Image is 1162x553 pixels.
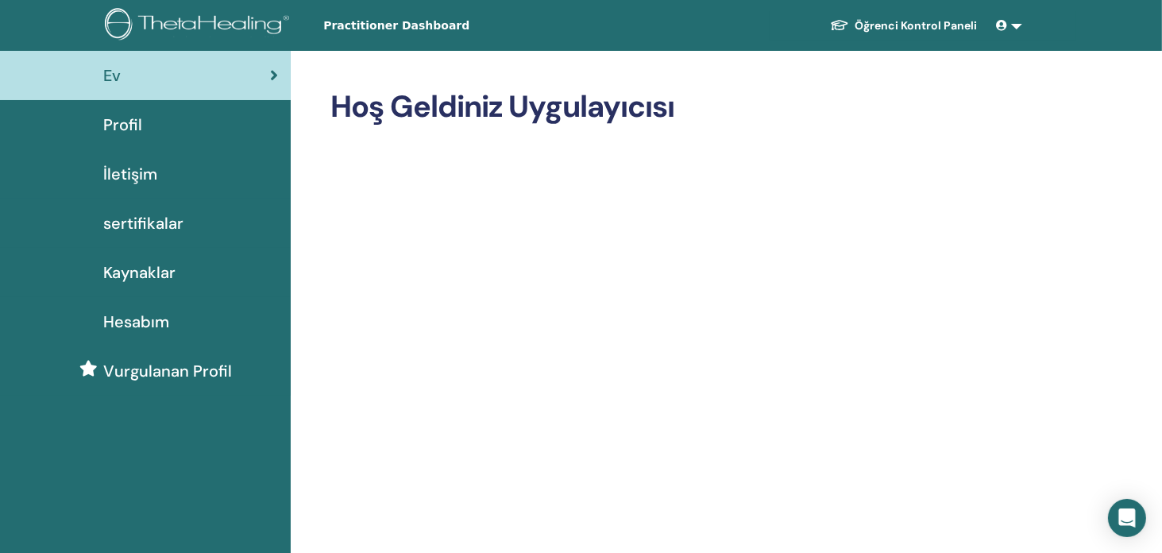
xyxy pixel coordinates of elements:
[830,18,849,32] img: graduation-cap-white.svg
[817,11,990,41] a: Öğrenci Kontrol Paneli
[103,64,121,87] span: Ev
[323,17,562,34] span: Practitioner Dashboard
[103,359,232,383] span: Vurgulanan Profil
[103,113,142,137] span: Profil
[103,211,183,235] span: sertifikalar
[103,310,169,334] span: Hesabım
[330,89,1019,126] h2: Hoş Geldiniz Uygulayıcısı
[1108,499,1146,537] div: Open Intercom Messenger
[103,261,176,284] span: Kaynaklar
[105,8,295,44] img: logo.png
[103,162,157,186] span: İletişim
